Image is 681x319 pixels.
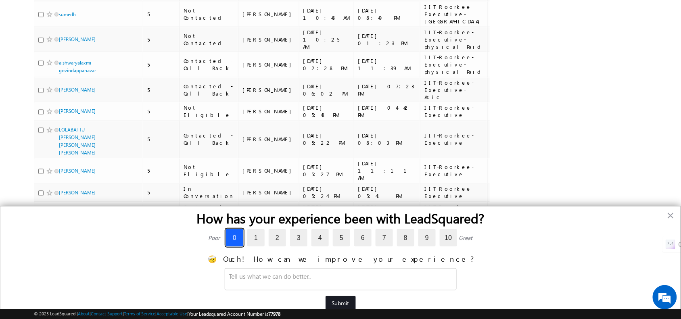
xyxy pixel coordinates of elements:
[59,60,96,73] a: aishwaryalaxmi govindappanavar
[59,168,96,174] a: [PERSON_NAME]
[184,32,234,47] div: Not Contacted
[34,310,280,318] span: © 2025 LeadSquared | | | | |
[184,83,234,97] div: Contacted - Call Back
[42,42,136,53] div: Chat with us now
[376,229,393,246] label: 7
[667,209,675,222] button: Close
[424,164,484,178] div: IIT-Roorkee-Executive
[358,204,417,219] div: [DATE] 01:38 PM
[418,229,436,246] label: 9
[59,87,96,93] a: [PERSON_NAME]
[397,229,414,246] label: 8
[147,86,175,94] div: 5
[424,3,484,25] div: IIT-Roorkee-Executive-[GEOGRAPHIC_DATA]
[188,311,280,317] span: Your Leadsquared Account Number is
[147,136,175,143] div: 5
[303,104,350,119] div: [DATE] 05:48 PM
[326,296,356,311] button: Submit
[147,61,175,68] div: 5
[184,7,234,21] div: Not Contacted
[290,229,307,246] label: 3
[268,311,280,317] span: 77978
[147,10,175,18] div: 5
[358,104,417,119] div: [DATE] 04:42 PM
[303,186,350,200] div: [DATE] 05:24 PM
[147,167,175,175] div: 5
[147,36,175,43] div: 5
[358,132,417,147] div: [DATE] 08:03 PM
[333,229,350,246] label: 5
[424,29,484,50] div: IIT-Roorkee-Executive-physical-Paid
[184,186,234,200] div: In Conversation
[242,108,295,115] div: [PERSON_NAME]
[303,7,350,21] div: [DATE] 10:48 AM
[358,83,417,97] div: [DATE] 07:23 PM
[424,204,484,219] div: IIT-Roorkee-Executive
[311,229,329,246] label: 4
[242,136,295,143] div: [PERSON_NAME]
[242,10,295,18] div: [PERSON_NAME]
[184,104,234,119] div: Not Eligible
[303,132,350,147] div: [DATE] 05:22 PM
[242,189,295,196] div: [PERSON_NAME]
[147,108,175,115] div: 5
[91,311,123,316] a: Contact Support
[303,57,350,72] div: [DATE] 02:28 PM
[242,36,295,43] div: [PERSON_NAME]
[269,229,286,246] label: 2
[424,186,484,200] div: IIT-Roorkee-Executive
[440,229,457,246] label: 10
[303,83,350,97] div: [DATE] 06:02 PM
[424,79,484,101] div: IIT-Roorkee-Executive-Asic
[184,204,234,219] div: Contacted - Call Back
[424,104,484,119] div: IIT-Roorkee-Executive
[59,190,96,196] a: [PERSON_NAME]
[358,57,417,72] div: [DATE] 11:39 AM
[226,229,243,246] label: 0
[459,234,473,242] div: Great
[17,211,664,226] h2: How has your experience been with LeadSquared?
[303,164,350,178] div: [DATE] 05:27 PM
[184,132,234,147] div: Contacted - Call Back
[10,75,147,242] textarea: Type your message and hit 'Enter'
[184,57,234,72] div: Contacted - Call Back
[59,36,96,42] a: [PERSON_NAME]
[242,61,295,68] div: [PERSON_NAME]
[358,186,417,200] div: [DATE] 05:41 PM
[303,204,350,219] div: [DATE] 05:06 PM
[358,7,417,21] div: [DATE] 08:40 PM
[132,4,152,23] div: Minimize live chat window
[354,229,372,246] label: 6
[424,132,484,147] div: IIT-Roorkee-Executive
[59,11,76,17] a: sumedh
[184,164,234,178] div: Not Eligible
[424,54,484,75] div: IIT-Roorkee-Executive-physical-Paid
[17,254,664,264] p: 🤕 Ouch! How can we improve your experience?
[110,248,146,259] em: Start Chat
[242,86,295,94] div: [PERSON_NAME]
[78,311,90,316] a: About
[358,32,417,47] div: [DATE] 01:23 PM
[14,42,34,53] img: d_60004797649_company_0_60004797649
[208,234,220,242] div: Poor
[124,311,155,316] a: Terms of Service
[358,160,417,182] div: [DATE] 11:11 AM
[157,311,187,316] a: Acceptable Use
[247,229,265,246] label: 1
[59,108,96,115] a: [PERSON_NAME]
[242,167,295,175] div: [PERSON_NAME]
[147,189,175,196] div: 5
[303,29,350,50] div: [DATE] 10:25 AM
[59,127,96,156] a: LOLABATTU [PERSON_NAME] [PERSON_NAME] [PERSON_NAME]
